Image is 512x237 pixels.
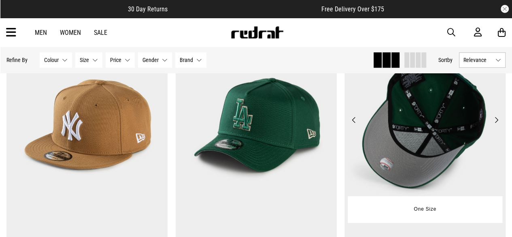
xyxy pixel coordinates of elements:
[138,52,172,68] button: Gender
[491,115,501,125] button: Next
[447,57,453,63] span: by
[80,57,89,63] span: Size
[408,202,442,217] button: One Size
[230,26,284,38] img: Redrat logo
[128,5,168,13] span: 30 Day Returns
[463,57,492,63] span: Relevance
[321,5,384,13] span: Free Delivery Over $175
[106,52,135,68] button: Price
[438,55,453,65] button: Sortby
[459,52,506,68] button: Relevance
[60,29,81,36] a: Women
[44,57,59,63] span: Colour
[184,5,305,13] iframe: Customer reviews powered by Trustpilot
[348,115,359,125] button: Previous
[35,29,47,36] a: Men
[175,52,206,68] button: Brand
[180,57,193,63] span: Brand
[75,52,102,68] button: Size
[40,52,72,68] button: Colour
[142,57,159,63] span: Gender
[6,57,28,63] p: Refine By
[110,57,121,63] span: Price
[94,29,107,36] a: Sale
[6,3,31,28] button: Open LiveChat chat widget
